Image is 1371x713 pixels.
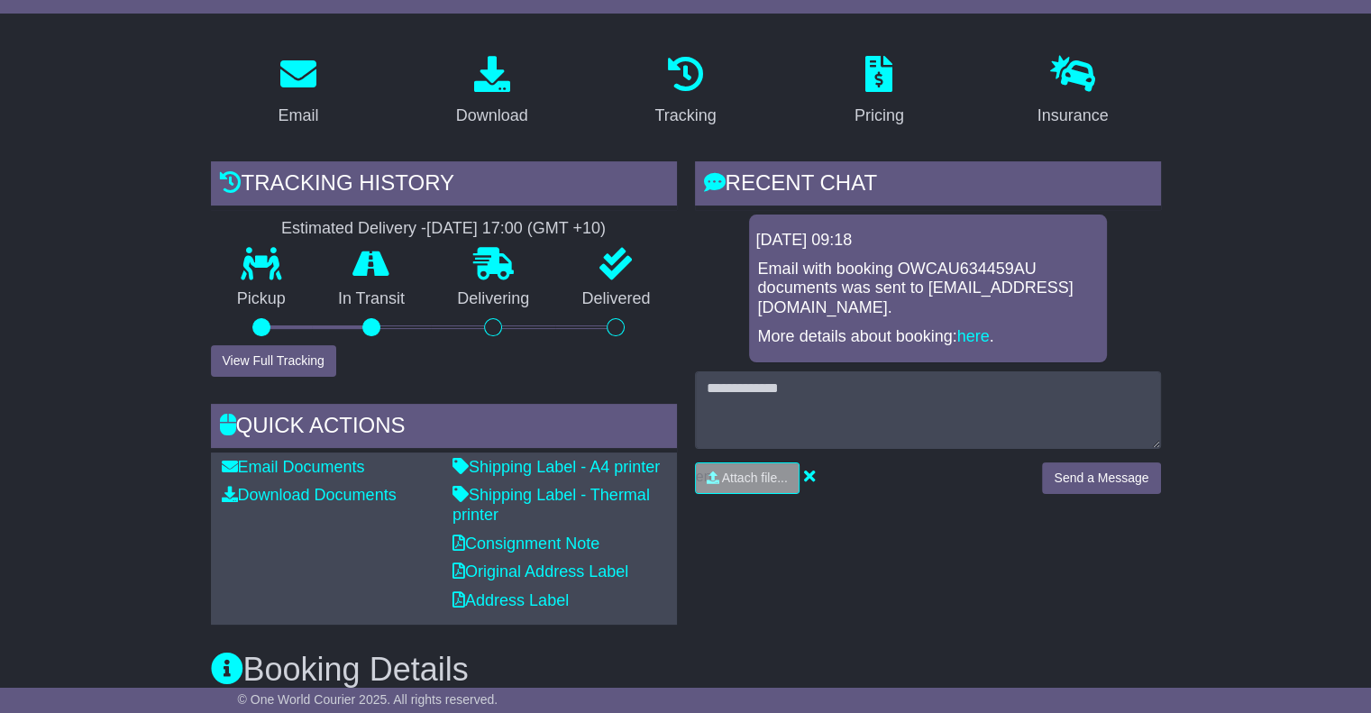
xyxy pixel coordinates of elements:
a: Download [444,50,540,134]
div: Email [278,104,318,128]
a: here [957,327,990,345]
p: Pickup [211,289,312,309]
a: Tracking [643,50,727,134]
button: Send a Message [1042,462,1160,494]
a: Shipping Label - Thermal printer [452,486,650,524]
div: Pricing [855,104,904,128]
a: Email Documents [222,458,365,476]
a: Pricing [843,50,916,134]
p: Delivering [431,289,555,309]
div: [DATE] 09:18 [756,231,1100,251]
a: Consignment Note [452,535,599,553]
button: View Full Tracking [211,345,336,377]
div: Estimated Delivery - [211,219,677,239]
a: Address Label [452,591,569,609]
div: Tracking [654,104,716,128]
p: More details about booking: . [758,327,1098,347]
div: Download [456,104,528,128]
div: RECENT CHAT [695,161,1161,210]
div: Insurance [1037,104,1109,128]
h3: Booking Details [211,652,1161,688]
a: Shipping Label - A4 printer [452,458,660,476]
span: © One World Courier 2025. All rights reserved. [238,692,498,707]
p: In Transit [312,289,431,309]
a: Original Address Label [452,562,628,580]
a: Insurance [1026,50,1120,134]
div: Quick Actions [211,404,677,452]
div: Tracking history [211,161,677,210]
p: Email with booking OWCAU634459AU documents was sent to [EMAIL_ADDRESS][DOMAIN_NAME]. [758,260,1098,318]
a: Download Documents [222,486,397,504]
a: Email [266,50,330,134]
div: [DATE] 17:00 (GMT +10) [426,219,606,239]
p: Delivered [555,289,676,309]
